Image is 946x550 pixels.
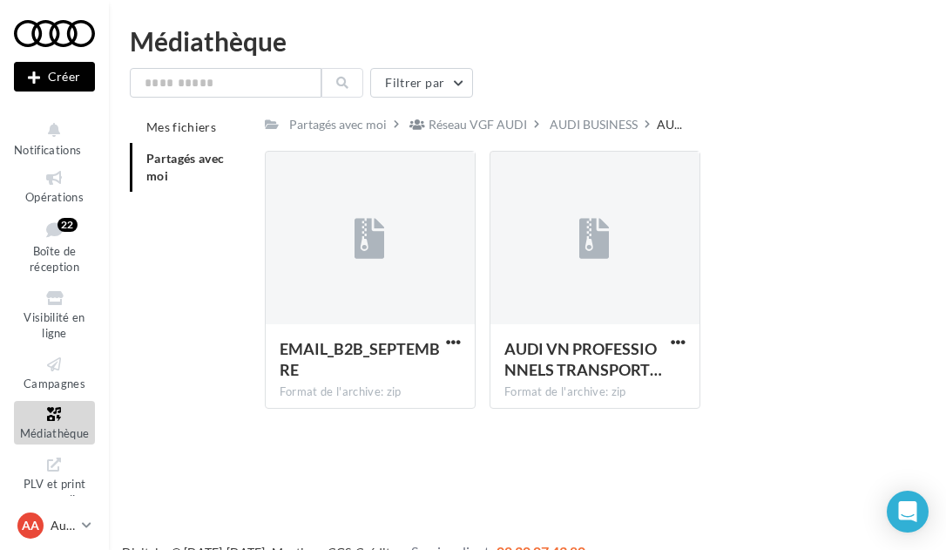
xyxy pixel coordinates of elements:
[22,473,88,523] span: PLV et print personnalisable
[280,339,440,379] span: EMAIL_B2B_SEPTEMBRE
[14,165,95,207] a: Opérations
[504,384,686,400] div: Format de l'archive: zip
[14,62,95,92] div: Nouvelle campagne
[14,285,95,344] a: Visibilité en ligne
[887,491,929,533] div: Open Intercom Messenger
[25,190,84,204] span: Opérations
[14,214,95,278] a: Boîte de réception22
[24,377,85,390] span: Campagnes
[14,62,95,92] button: Créer
[22,517,39,534] span: AA
[30,244,79,275] span: Boîte de réception
[14,401,95,444] a: Médiathèque
[24,310,84,341] span: Visibilité en ligne
[130,28,925,54] div: Médiathèque
[146,151,225,183] span: Partagés avec moi
[429,116,527,133] div: Réseau VGF AUDI
[657,116,682,133] span: AU...
[20,426,90,440] span: Médiathèque
[504,339,662,379] span: AUDI VN PROFESSIONNELS TRANSPORT DE PERSONNES AUDI BUSINESS_CARROUSEL
[370,68,473,98] button: Filtrer par
[289,116,387,133] div: Partagés avec moi
[14,351,95,394] a: Campagnes
[146,119,216,134] span: Mes fichiers
[14,452,95,527] a: PLV et print personnalisable
[51,517,75,534] p: Audi [GEOGRAPHIC_DATA]
[57,218,78,232] div: 22
[280,384,461,400] div: Format de l'archive: zip
[14,509,95,542] a: AA Audi [GEOGRAPHIC_DATA]
[550,116,638,133] div: AUDI BUSINESS
[14,143,81,157] span: Notifications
